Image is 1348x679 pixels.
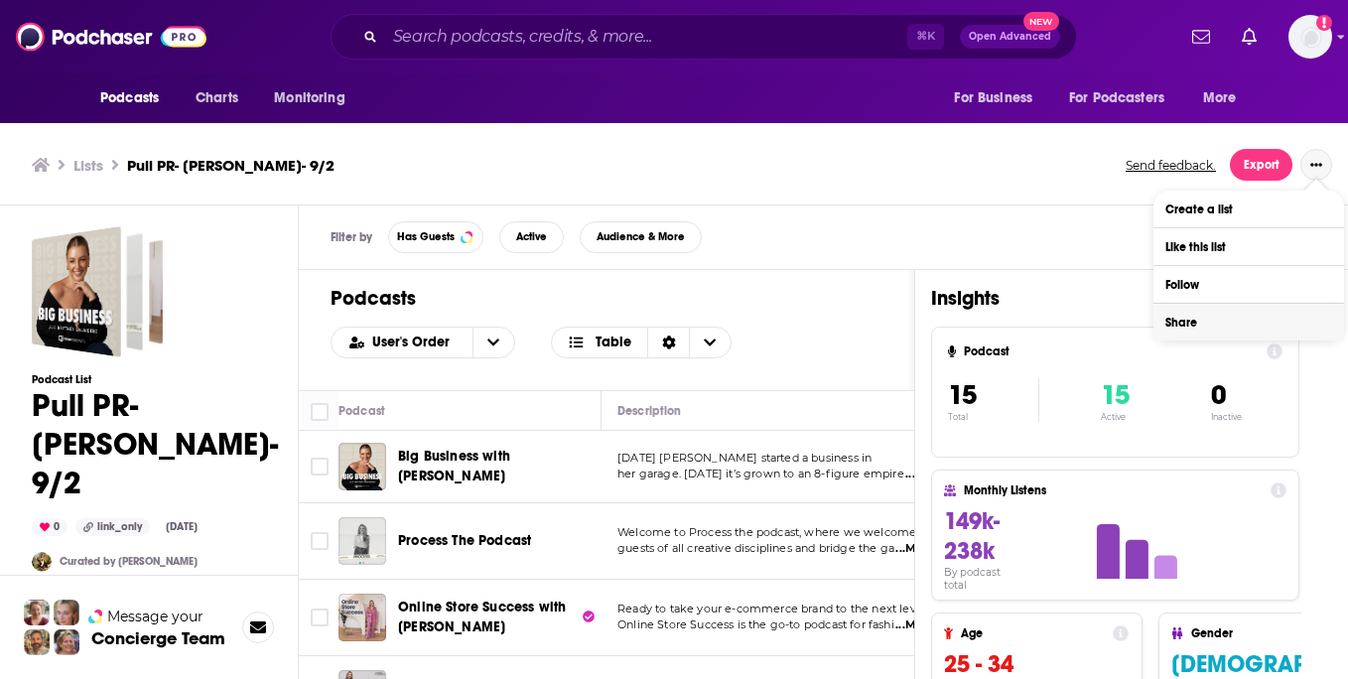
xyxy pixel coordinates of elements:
[60,555,198,568] a: Curated by [PERSON_NAME]
[1189,79,1262,117] button: open menu
[597,231,685,242] span: Audience & More
[127,156,335,175] h3: Pull PR- [PERSON_NAME]- 9/2
[940,79,1057,117] button: open menu
[647,328,689,357] div: Sort Direction
[32,518,67,536] div: 0
[617,602,932,615] span: Ready to take your e-commerce brand to the next level?
[54,629,79,655] img: Barbara Profile
[1153,191,1344,227] button: Create a list
[1023,12,1059,31] span: New
[1101,378,1130,412] span: 15
[1101,412,1130,422] p: Active
[32,226,163,357] a: Pull PR- Jane Lu- 9/2
[32,373,278,386] h3: Podcast List
[580,221,702,253] button: Audience & More
[895,617,935,633] span: ...More
[338,443,386,490] img: Big Business with Brittney Saunders
[1069,84,1164,112] span: For Podcasters
[311,458,329,475] span: Toggle select row
[1120,157,1222,174] button: Send feedback.
[311,532,329,550] span: Toggle select row
[617,617,894,631] span: Online Store Success is the go-to podcast for fashi
[331,230,372,244] h3: Filter by
[274,84,344,112] span: Monitoring
[331,286,882,311] h1: Podcasts
[73,156,103,175] a: Lists
[969,32,1051,42] span: Open Advanced
[196,84,238,112] span: Charts
[499,221,564,253] button: Active
[388,221,483,253] button: Has Guests
[75,518,150,536] div: link_only
[1153,228,1344,265] button: Like this list
[516,231,547,242] span: Active
[617,451,872,465] span: [DATE] [PERSON_NAME] started a business in
[338,399,385,423] div: Podcast
[596,336,631,349] span: Table
[398,532,531,549] span: Process The Podcast
[398,598,595,637] a: Online Store Success with [PERSON_NAME]
[24,600,50,625] img: Sydney Profile
[1203,84,1237,112] span: More
[398,599,566,635] span: Online Store Success with [PERSON_NAME]
[372,336,457,349] span: User's Order
[398,448,510,484] span: Big Business with [PERSON_NAME]
[260,79,370,117] button: open menu
[1234,20,1265,54] a: Show notifications dropdown
[398,531,531,551] a: Process The Podcast
[964,483,1262,497] h4: Monthly Listens
[107,607,203,626] span: Message your
[311,609,329,626] span: Toggle select row
[954,84,1032,112] span: For Business
[32,386,278,502] h1: Pull PR- [PERSON_NAME]- 9/2
[948,378,977,412] span: 15
[338,517,386,565] a: Process The Podcast
[183,79,250,117] a: Charts
[1211,378,1226,412] span: 0
[398,447,595,486] a: Big Business with [PERSON_NAME]
[385,21,907,53] input: Search podcasts, credits, & more...
[1056,79,1193,117] button: open menu
[961,626,1105,640] h4: Age
[54,600,79,625] img: Jules Profile
[1288,15,1332,59] span: Logged in as Alexandrapullpr
[944,506,1000,566] span: 149k-238k
[617,525,916,539] span: Welcome to Process the podcast, where we welcome
[907,24,944,50] span: ⌘ K
[944,649,1129,679] h3: 25 - 34
[331,327,515,358] h2: Choose List sort
[1153,304,1344,340] button: Share
[16,18,206,56] img: Podchaser - Follow, Share and Rate Podcasts
[472,328,514,357] button: open menu
[617,467,904,480] span: her garage. [DATE] it’s grown to an 8-figure empire
[338,594,386,641] img: Online Store Success with Jodie Minto
[617,541,894,555] span: guests of all creative disciplines and bridge the ga
[86,79,185,117] button: open menu
[1288,15,1332,59] button: Show profile menu
[1184,20,1218,54] a: Show notifications dropdown
[931,286,1270,311] h1: Insights
[158,519,205,535] div: [DATE]
[32,552,52,572] img: SydneyDemo
[1316,15,1332,31] svg: Add a profile image
[905,467,945,482] span: ...More
[551,327,733,358] button: Choose View
[1230,149,1292,181] button: Export
[1288,15,1332,59] img: User Profile
[100,84,159,112] span: Podcasts
[332,336,472,349] button: open menu
[895,541,935,557] span: ...More
[1211,412,1242,422] p: Inactive
[91,628,225,648] h3: Concierge Team
[964,344,1259,358] h4: Podcast
[948,412,1038,422] p: Total
[617,399,681,423] div: Description
[24,629,50,655] img: Jon Profile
